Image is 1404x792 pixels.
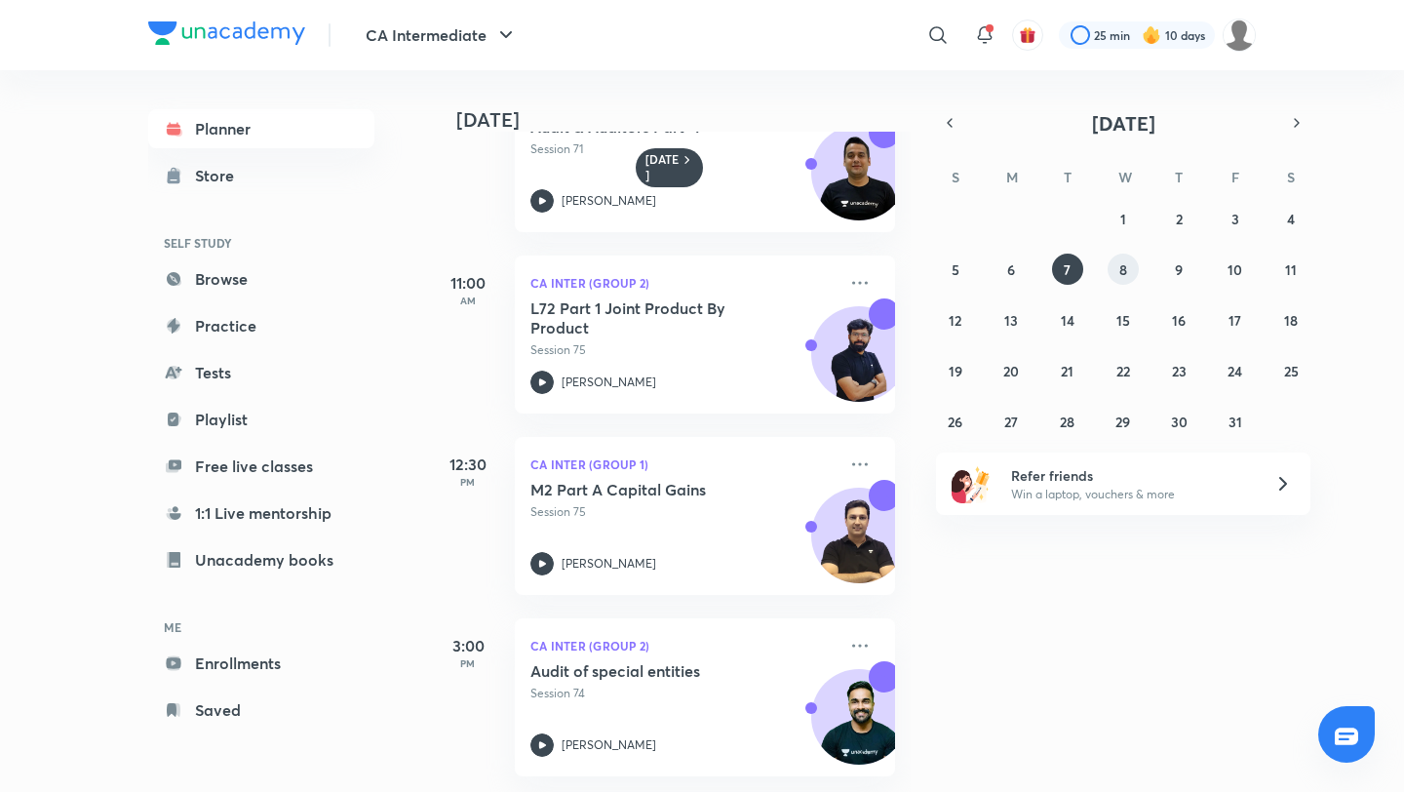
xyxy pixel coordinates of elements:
[1220,304,1251,336] button: October 17, 2025
[1119,260,1127,279] abbr: October 8, 2025
[1284,362,1299,380] abbr: October 25, 2025
[1172,362,1187,380] abbr: October 23, 2025
[1228,362,1242,380] abbr: October 24, 2025
[148,447,374,486] a: Free live classes
[1171,413,1188,431] abbr: October 30, 2025
[1108,304,1139,336] button: October 15, 2025
[148,494,374,533] a: 1:1 Live mentorship
[1231,210,1239,228] abbr: October 3, 2025
[1116,362,1130,380] abbr: October 22, 2025
[1108,254,1139,285] button: October 8, 2025
[1012,20,1043,51] button: avatar
[949,362,962,380] abbr: October 19, 2025
[148,691,374,730] a: Saved
[952,464,991,503] img: referral
[148,21,305,50] a: Company Logo
[1007,260,1015,279] abbr: October 6, 2025
[1223,19,1256,52] img: Jyoti
[429,657,507,669] p: PM
[1120,210,1126,228] abbr: October 1, 2025
[1052,304,1083,336] button: October 14, 2025
[429,453,507,476] h5: 12:30
[1287,168,1295,186] abbr: Saturday
[148,400,374,439] a: Playlist
[1004,311,1018,330] abbr: October 13, 2025
[148,611,374,644] h6: ME
[949,311,961,330] abbr: October 12, 2025
[1064,260,1071,279] abbr: October 7, 2025
[940,355,971,386] button: October 19, 2025
[148,259,374,298] a: Browse
[1052,355,1083,386] button: October 21, 2025
[1006,168,1018,186] abbr: Monday
[995,406,1027,437] button: October 27, 2025
[1228,413,1242,431] abbr: October 31, 2025
[812,680,906,773] img: Avatar
[1108,406,1139,437] button: October 29, 2025
[1228,311,1241,330] abbr: October 17, 2025
[1116,311,1130,330] abbr: October 15, 2025
[148,109,374,148] a: Planner
[1163,355,1194,386] button: October 23, 2025
[148,644,374,683] a: Enrollments
[1118,168,1132,186] abbr: Wednesday
[195,164,246,187] div: Store
[354,16,529,55] button: CA Intermediate
[530,503,837,521] p: Session 75
[148,226,374,259] h6: SELF STUDY
[1061,362,1073,380] abbr: October 21, 2025
[1285,260,1297,279] abbr: October 11, 2025
[429,271,507,295] h5: 11:00
[1142,25,1161,45] img: streak
[1163,406,1194,437] button: October 30, 2025
[1163,304,1194,336] button: October 16, 2025
[1108,355,1139,386] button: October 22, 2025
[1108,203,1139,234] button: October 1, 2025
[530,140,837,158] p: Session 71
[1275,304,1306,336] button: October 18, 2025
[1052,254,1083,285] button: October 7, 2025
[812,317,906,411] img: Avatar
[456,108,915,132] h4: [DATE]
[530,271,837,295] p: CA Inter (Group 2)
[530,661,773,681] h5: Audit of special entities
[562,555,656,573] p: [PERSON_NAME]
[1061,311,1074,330] abbr: October 14, 2025
[1064,168,1072,186] abbr: Tuesday
[1163,254,1194,285] button: October 9, 2025
[1092,110,1155,137] span: [DATE]
[1275,254,1306,285] button: October 11, 2025
[429,295,507,306] p: AM
[1115,413,1130,431] abbr: October 29, 2025
[148,353,374,392] a: Tests
[995,355,1027,386] button: October 20, 2025
[952,260,959,279] abbr: October 5, 2025
[940,304,971,336] button: October 12, 2025
[562,736,656,754] p: [PERSON_NAME]
[1172,311,1186,330] abbr: October 16, 2025
[530,298,773,337] h5: L72 Part 1 Joint Product By Product
[530,480,773,499] h5: M2 Part A Capital Gains
[1220,406,1251,437] button: October 31, 2025
[995,304,1027,336] button: October 13, 2025
[952,168,959,186] abbr: Sunday
[963,109,1283,137] button: [DATE]
[530,341,837,359] p: Session 75
[1275,355,1306,386] button: October 25, 2025
[1004,413,1018,431] abbr: October 27, 2025
[1003,362,1019,380] abbr: October 20, 2025
[1011,465,1251,486] h6: Refer friends
[1060,413,1074,431] abbr: October 28, 2025
[148,156,374,195] a: Store
[1019,26,1036,44] img: avatar
[948,413,962,431] abbr: October 26, 2025
[812,498,906,592] img: Avatar
[1275,203,1306,234] button: October 4, 2025
[1175,260,1183,279] abbr: October 9, 2025
[1052,406,1083,437] button: October 28, 2025
[1011,486,1251,503] p: Win a laptop, vouchers & more
[429,476,507,488] p: PM
[1220,254,1251,285] button: October 10, 2025
[148,21,305,45] img: Company Logo
[812,136,906,229] img: Avatar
